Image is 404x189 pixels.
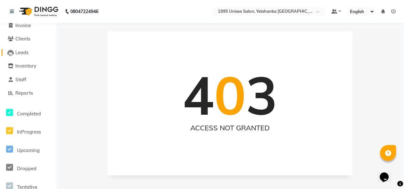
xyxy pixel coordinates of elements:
[15,76,26,83] span: Staff
[16,3,60,20] img: logo
[120,124,340,132] h2: ACCESS NOT GRANTED
[15,22,31,28] span: Invoice
[17,147,40,153] span: Upcoming
[2,35,54,43] a: Clients
[15,63,36,69] span: Inventory
[2,62,54,70] a: Inventory
[2,22,54,29] a: Invoice
[183,63,278,127] h1: 4 3
[15,49,28,55] span: Leads
[70,3,98,20] b: 08047224946
[2,76,54,84] a: Staff
[15,36,30,42] span: Clients
[2,90,54,97] a: Reports
[17,111,41,117] span: Completed
[17,129,41,135] span: InProgress
[2,49,54,56] a: Leads
[214,62,246,128] span: 0
[15,90,33,96] span: Reports
[377,164,398,183] iframe: chat widget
